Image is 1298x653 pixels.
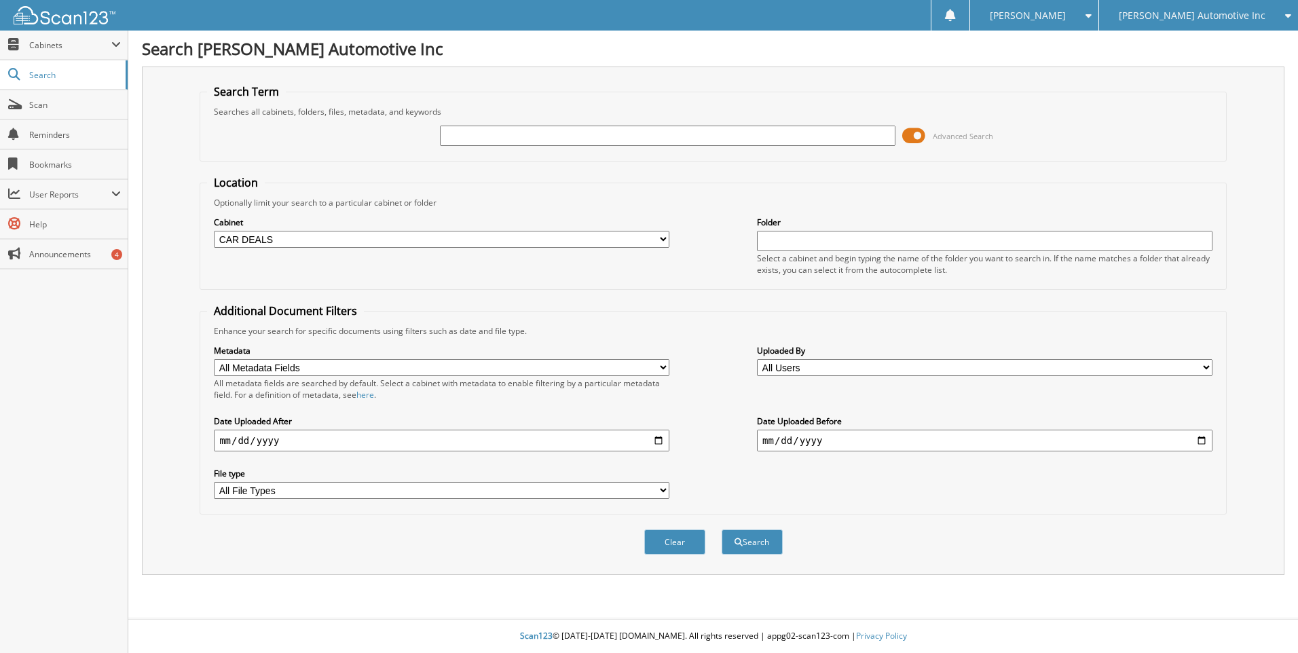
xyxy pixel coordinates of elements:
[644,529,705,555] button: Clear
[757,430,1212,451] input: end
[207,106,1219,117] div: Searches all cabinets, folders, files, metadata, and keywords
[29,219,121,230] span: Help
[722,529,783,555] button: Search
[757,253,1212,276] div: Select a cabinet and begin typing the name of the folder you want to search in. If the name match...
[757,345,1212,356] label: Uploaded By
[1230,588,1298,653] iframe: Chat Widget
[142,37,1284,60] h1: Search [PERSON_NAME] Automotive Inc
[207,303,364,318] legend: Additional Document Filters
[29,99,121,111] span: Scan
[29,248,121,260] span: Announcements
[207,84,286,99] legend: Search Term
[990,12,1066,20] span: [PERSON_NAME]
[207,197,1219,208] div: Optionally limit your search to a particular cabinet or folder
[214,345,669,356] label: Metadata
[207,325,1219,337] div: Enhance your search for specific documents using filters such as date and file type.
[356,389,374,400] a: here
[933,131,993,141] span: Advanced Search
[29,69,119,81] span: Search
[214,217,669,228] label: Cabinet
[29,159,121,170] span: Bookmarks
[214,430,669,451] input: start
[757,217,1212,228] label: Folder
[14,6,115,24] img: scan123-logo-white.svg
[29,129,121,141] span: Reminders
[214,415,669,427] label: Date Uploaded After
[1119,12,1265,20] span: [PERSON_NAME] Automotive Inc
[757,415,1212,427] label: Date Uploaded Before
[214,468,669,479] label: File type
[856,630,907,641] a: Privacy Policy
[29,189,111,200] span: User Reports
[29,39,111,51] span: Cabinets
[128,620,1298,653] div: © [DATE]-[DATE] [DOMAIN_NAME]. All rights reserved | appg02-scan123-com |
[111,249,122,260] div: 4
[520,630,553,641] span: Scan123
[214,377,669,400] div: All metadata fields are searched by default. Select a cabinet with metadata to enable filtering b...
[207,175,265,190] legend: Location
